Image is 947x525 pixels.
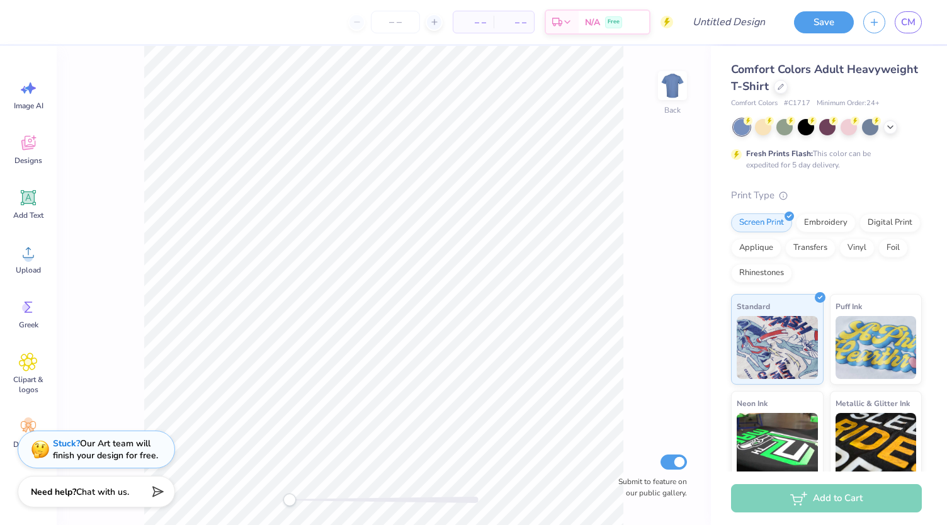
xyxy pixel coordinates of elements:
strong: Fresh Prints Flash: [746,149,813,159]
img: Neon Ink [737,413,818,476]
span: Chat with us. [76,486,129,498]
div: Print Type [731,188,922,203]
strong: Stuck? [53,437,80,449]
span: Designs [14,155,42,166]
span: Clipart & logos [8,375,49,395]
span: Add Text [13,210,43,220]
div: Embroidery [796,213,856,232]
span: – – [501,16,526,29]
span: N/A [585,16,600,29]
span: Neon Ink [737,397,768,410]
div: This color can be expedited for 5 day delivery. [746,148,901,171]
a: CM [895,11,922,33]
div: Digital Print [859,213,921,232]
input: – – [371,11,420,33]
img: Standard [737,316,818,379]
img: Back [660,73,685,98]
img: Puff Ink [836,316,917,379]
span: Puff Ink [836,300,862,313]
div: Our Art team will finish your design for free. [53,437,158,461]
div: Transfers [785,239,836,257]
span: CM [901,15,916,30]
label: Submit to feature on our public gallery. [611,476,687,499]
button: Save [794,11,854,33]
input: Untitled Design [683,9,775,35]
div: Rhinestones [731,264,792,283]
span: Metallic & Glitter Ink [836,397,910,410]
div: Back [664,104,681,116]
span: Minimum Order: 24 + [817,98,880,109]
img: Metallic & Glitter Ink [836,413,917,476]
span: Comfort Colors [731,98,778,109]
div: Vinyl [839,239,875,257]
span: # C1717 [784,98,810,109]
div: Foil [878,239,908,257]
span: Greek [19,320,38,330]
span: Standard [737,300,770,313]
span: Free [608,18,620,26]
span: Upload [16,265,41,275]
span: Image AI [14,101,43,111]
div: Screen Print [731,213,792,232]
span: – – [461,16,486,29]
div: Applique [731,239,781,257]
strong: Need help? [31,486,76,498]
div: Accessibility label [283,494,296,506]
span: Decorate [13,439,43,449]
span: Comfort Colors Adult Heavyweight T-Shirt [731,62,918,94]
